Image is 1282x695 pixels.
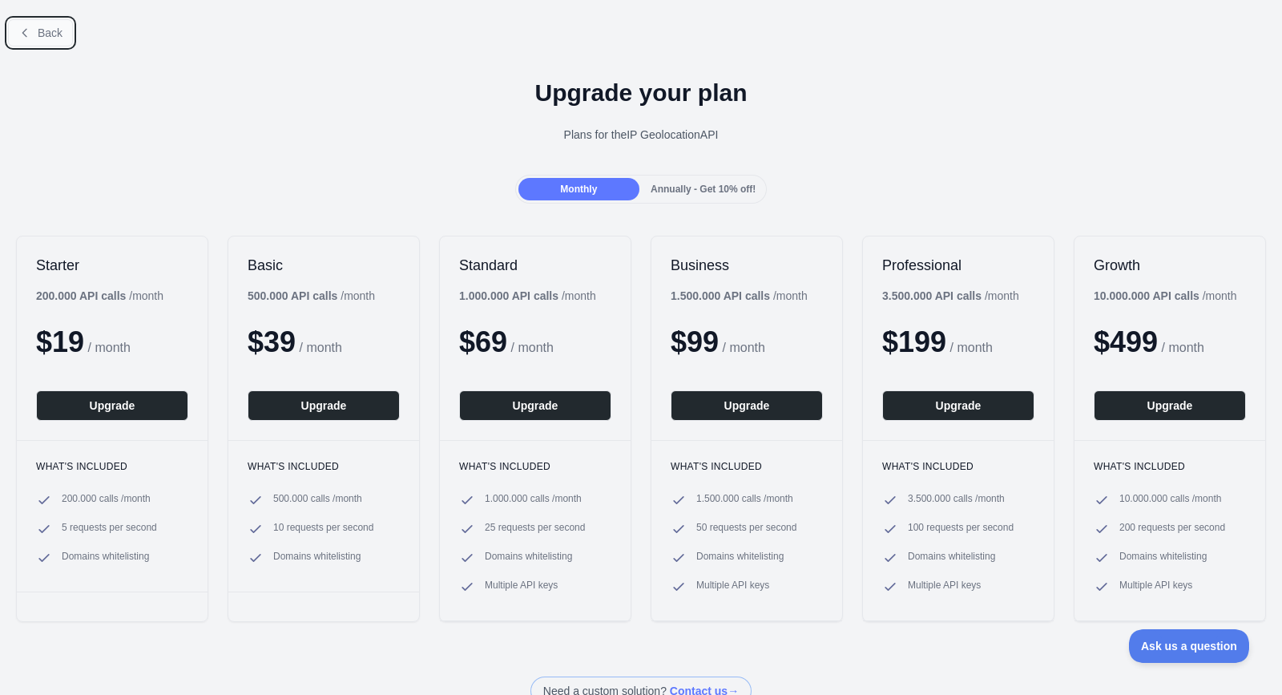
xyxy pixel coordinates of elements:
b: 1.000.000 API calls [459,289,558,302]
h2: Professional [882,256,1034,275]
div: / month [882,288,1019,304]
div: / month [671,288,808,304]
span: $ 199 [882,325,946,358]
b: 1.500.000 API calls [671,289,770,302]
iframe: Toggle Customer Support [1129,629,1250,663]
b: 3.500.000 API calls [882,289,982,302]
span: $ 69 [459,325,507,358]
h2: Standard [459,256,611,275]
h2: Business [671,256,823,275]
span: $ 99 [671,325,719,358]
div: / month [459,288,596,304]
